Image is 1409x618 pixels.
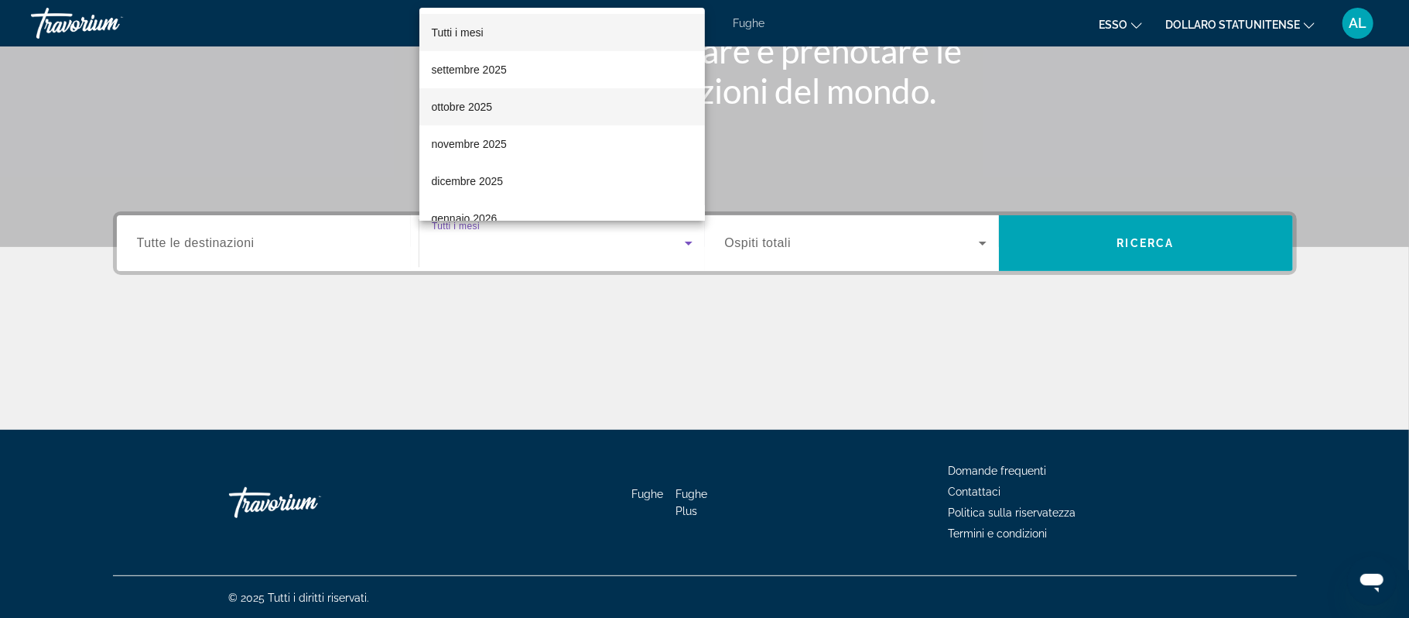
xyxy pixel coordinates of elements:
font: novembre 2025 [432,138,507,150]
font: settembre 2025 [432,64,507,76]
iframe: Pulsante per aprire la finestra di messaggistica [1347,556,1397,606]
font: gennaio 2026 [432,212,498,225]
font: ottobre 2025 [432,101,493,113]
font: dicembre 2025 [432,175,504,187]
font: Tutti i mesi [432,26,484,39]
